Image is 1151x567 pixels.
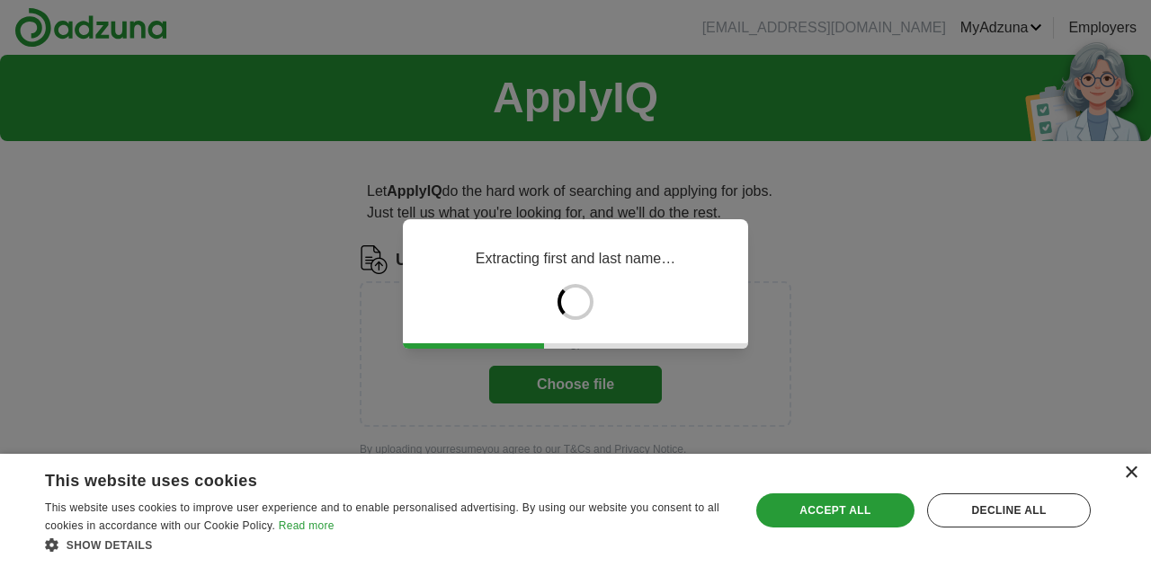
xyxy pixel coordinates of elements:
div: Show details [45,536,729,554]
div: Decline all [927,493,1091,527]
p: Extracting first and last name… [476,248,675,270]
div: Accept all [756,493,915,527]
span: Show details [67,539,153,552]
div: This website uses cookies [45,465,684,492]
a: Read more, opens a new window [279,519,335,532]
span: This website uses cookies to improve user experience and to enable personalised advertising. By u... [45,501,719,532]
div: Close [1124,466,1138,480]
